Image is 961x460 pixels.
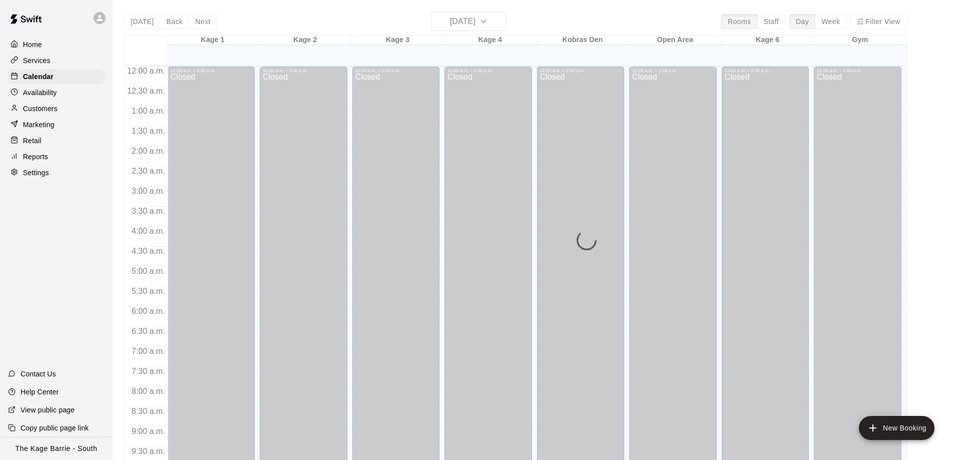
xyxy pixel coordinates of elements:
a: Retail [8,133,105,148]
a: Settings [8,165,105,180]
span: 2:00 a.m. [129,147,168,155]
span: 8:30 a.m. [129,407,168,415]
span: 3:30 a.m. [129,207,168,215]
p: Contact Us [21,369,56,379]
p: Customers [23,104,58,114]
p: Services [23,56,51,66]
div: Kage 1 [167,36,259,45]
div: 12:00 a.m. – 2:00 p.m. [355,68,437,73]
span: 5:30 a.m. [129,287,168,295]
p: Settings [23,168,49,178]
span: 5:00 a.m. [129,267,168,275]
div: 12:00 a.m. – 2:00 p.m. [632,68,714,73]
a: Availability [8,85,105,100]
span: 6:00 a.m. [129,307,168,315]
a: Marketing [8,117,105,132]
p: Availability [23,88,57,98]
a: Customers [8,101,105,116]
p: Help Center [21,387,59,397]
p: Calendar [23,72,54,82]
span: 7:30 a.m. [129,367,168,375]
p: Marketing [23,120,55,130]
span: 2:30 a.m. [129,167,168,175]
div: Kage 4 [444,36,537,45]
div: 12:00 a.m. – 2:00 p.m. [725,68,806,73]
div: Kobras Den [537,36,629,45]
div: Kage 3 [351,36,444,45]
div: 12:00 a.m. – 2:00 p.m. [447,68,529,73]
span: 12:00 a.m. [125,67,168,75]
div: 12:00 a.m. – 2:00 p.m. [540,68,622,73]
span: 7:00 a.m. [129,347,168,355]
p: Reports [23,152,48,162]
div: Kage 2 [259,36,351,45]
a: Reports [8,149,105,164]
span: 8:00 a.m. [129,387,168,395]
span: 4:00 a.m. [129,227,168,235]
button: add [859,416,934,440]
a: Services [8,53,105,68]
div: 12:00 a.m. – 2:00 p.m. [817,68,898,73]
p: Retail [23,136,42,146]
div: Open Area [629,36,721,45]
span: 4:30 a.m. [129,247,168,255]
a: Home [8,37,105,52]
p: Home [23,40,42,50]
span: 12:30 a.m. [125,87,168,95]
p: The Kage Barrie - South [16,443,98,454]
a: Calendar [8,69,105,84]
div: 12:00 a.m. – 2:00 p.m. [263,68,344,73]
p: View public page [21,405,75,415]
div: 12:00 a.m. – 2:00 p.m. [171,68,252,73]
span: 1:30 a.m. [129,127,168,135]
span: 1:00 a.m. [129,107,168,115]
span: 9:30 a.m. [129,447,168,455]
span: 6:30 a.m. [129,327,168,335]
div: Gym [814,36,906,45]
span: 9:00 a.m. [129,427,168,435]
span: 3:00 a.m. [129,187,168,195]
div: Kage 6 [721,36,814,45]
p: Copy public page link [21,423,89,433]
